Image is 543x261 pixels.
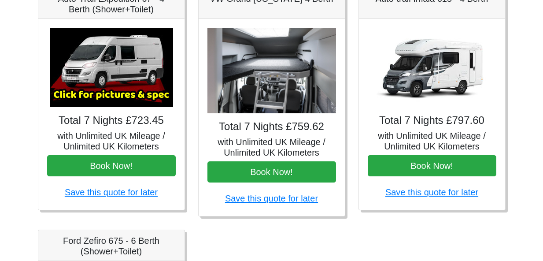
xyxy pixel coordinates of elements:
[47,130,176,152] h5: with Unlimited UK Mileage / Unlimited UK Kilometers
[225,194,318,203] a: Save this quote for later
[207,28,336,114] img: VW Grand California 4 Berth
[370,28,494,107] img: Auto-trail Imala 615 - 4 Berth
[207,161,336,183] button: Book Now!
[47,235,176,257] h5: Ford Zefiro 675 - 6 Berth (Shower+Toilet)
[50,28,173,107] img: Auto-Trail Expedition 67 - 4 Berth (Shower+Toilet)
[385,187,478,197] a: Save this quote for later
[47,114,176,127] h4: Total 7 Nights £723.45
[207,137,336,158] h5: with Unlimited UK Mileage / Unlimited UK Kilometers
[368,130,496,152] h5: with Unlimited UK Mileage / Unlimited UK Kilometers
[47,155,176,176] button: Book Now!
[368,114,496,127] h4: Total 7 Nights £797.60
[65,187,158,197] a: Save this quote for later
[207,120,336,133] h4: Total 7 Nights £759.62
[368,155,496,176] button: Book Now!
